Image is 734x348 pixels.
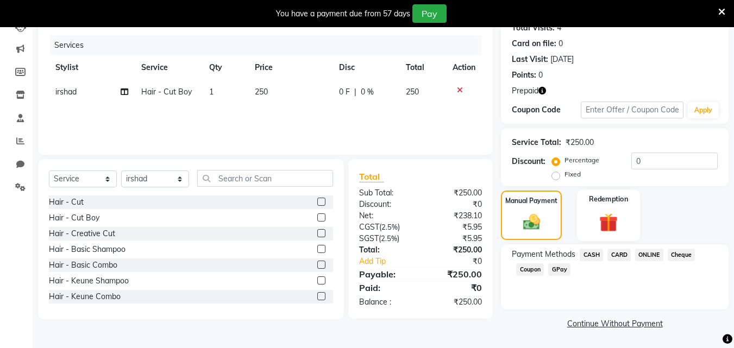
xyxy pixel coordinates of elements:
div: Sub Total: [351,187,421,199]
div: ( ) [351,222,421,233]
div: Payable: [351,268,421,281]
span: CARD [607,249,631,261]
span: Hair - Cut Boy [141,87,192,97]
span: Cheque [668,249,695,261]
div: Card on file: [512,38,556,49]
div: 0 [559,38,563,49]
div: ₹0 [432,256,491,267]
div: Balance : [351,296,421,308]
input: Search or Scan [197,170,333,187]
div: ₹250.00 [421,244,490,256]
img: _cash.svg [518,212,545,232]
th: Action [446,55,482,80]
span: SGST [359,233,379,243]
div: Paid: [351,281,421,294]
button: Pay [412,4,447,23]
div: Total Visits: [512,22,555,34]
th: Disc [333,55,399,80]
label: Redemption [589,194,629,204]
th: Stylist [49,55,135,80]
th: Total [399,55,447,80]
div: ₹5.95 [421,233,490,244]
span: CGST [359,222,379,232]
div: Discount: [351,199,421,210]
span: ONLINE [635,249,663,261]
div: ₹238.10 [421,210,490,222]
span: Total [359,171,384,182]
div: ₹250.00 [421,296,490,308]
label: Percentage [564,155,599,165]
div: Hair - Cut [49,197,84,208]
div: Net: [351,210,421,222]
button: Apply [688,102,719,118]
div: ₹250.00 [566,137,594,148]
div: ₹5.95 [421,222,490,233]
a: Continue Without Payment [503,318,726,330]
span: Payment Methods [512,249,575,260]
div: Service Total: [512,137,561,148]
div: ₹250.00 [421,187,490,199]
div: Discount: [512,156,545,167]
span: 0 % [361,86,374,98]
div: Points: [512,69,536,81]
div: Hair - Keune Shampoo [49,275,129,287]
span: | [354,86,356,98]
div: 0 [538,69,543,81]
div: Hair - Keune Combo [49,291,121,302]
th: Qty [203,55,248,80]
div: Coupon Code [512,104,580,116]
th: Service [135,55,203,80]
span: irshad [55,87,77,97]
input: Enter Offer / Coupon Code [581,102,683,118]
div: ₹0 [421,199,490,210]
label: Manual Payment [505,196,557,206]
div: Hair - Creative Cut [49,228,115,239]
label: Fixed [564,169,581,179]
span: CASH [580,249,603,261]
span: 0 F [339,86,350,98]
th: Price [248,55,333,80]
span: 250 [406,87,419,97]
div: ₹0 [421,281,490,294]
span: 250 [255,87,268,97]
span: 2.5% [381,234,397,243]
div: Last Visit: [512,54,548,65]
div: ₹250.00 [421,268,490,281]
div: [DATE] [550,54,574,65]
div: Hair - Basic Combo [49,260,117,271]
div: Hair - Basic Shampoo [49,244,126,255]
img: _gift.svg [593,211,624,234]
div: ( ) [351,233,421,244]
a: Add Tip [351,256,432,267]
div: Total: [351,244,421,256]
span: 1 [209,87,214,97]
span: GPay [548,263,570,276]
span: 2.5% [381,223,398,231]
span: Coupon [516,263,544,276]
div: 4 [557,22,561,34]
div: You have a payment due from 57 days [276,8,410,20]
div: Hair - Cut Boy [49,212,99,224]
span: Prepaid [512,85,538,97]
div: Services [50,35,490,55]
